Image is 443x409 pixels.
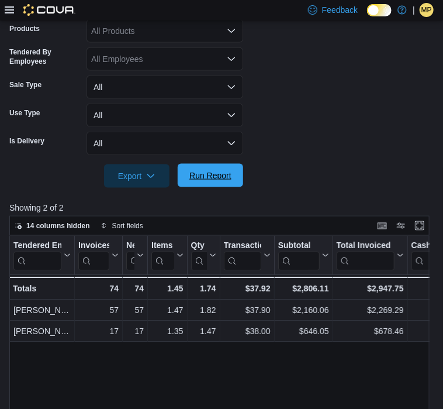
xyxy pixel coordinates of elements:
[224,303,271,317] div: $37.90
[151,281,184,295] div: 1.45
[191,240,207,252] div: Qty Per Transaction
[9,24,40,33] label: Products
[78,303,119,317] div: 57
[278,240,320,270] div: Subtotal
[126,324,144,338] div: 17
[13,324,71,338] div: [PERSON_NAME]
[178,164,243,187] button: Run Report
[227,54,236,64] button: Open list of options
[191,281,216,295] div: 1.74
[420,3,434,17] div: Melissa Pettitt
[191,303,216,317] div: 1.82
[278,281,329,295] div: $2,806.11
[9,108,40,118] label: Use Type
[26,221,90,231] span: 14 columns hidden
[126,240,144,270] button: Net Sold
[78,281,119,295] div: 74
[191,240,207,270] div: Qty Per Transaction
[375,219,389,233] button: Keyboard shortcuts
[112,221,143,231] span: Sort fields
[13,240,61,270] div: Tendered Employee
[224,240,261,252] div: Transaction Average
[86,132,243,155] button: All
[337,281,404,295] div: $2,947.75
[78,240,109,270] div: Invoices Sold
[413,219,427,233] button: Enter fullscreen
[13,281,71,295] div: Totals
[86,75,243,99] button: All
[413,3,415,17] p: |
[126,281,144,295] div: 74
[151,240,174,270] div: Items Per Transaction
[13,303,71,317] div: [PERSON_NAME]
[96,219,148,233] button: Sort fields
[13,240,71,270] button: Tendered Employee
[189,170,231,181] span: Run Report
[278,324,329,338] div: $646.05
[104,164,169,188] button: Export
[278,240,320,252] div: Subtotal
[9,47,82,66] label: Tendered By Employees
[78,240,109,252] div: Invoices Sold
[151,324,184,338] div: 1.35
[111,164,162,188] span: Export
[278,303,329,317] div: $2,160.06
[337,240,394,270] div: Total Invoiced
[224,240,261,270] div: Transaction Average
[191,324,216,338] div: 1.47
[10,219,95,233] button: 14 columns hidden
[9,202,434,214] p: Showing 2 of 2
[13,240,61,252] div: Tendered Employee
[23,4,75,16] img: Cova
[421,3,432,17] span: MP
[367,4,392,16] input: Dark Mode
[224,281,271,295] div: $37.92
[224,324,271,338] div: $38.00
[126,303,144,317] div: 57
[9,136,44,146] label: Is Delivery
[191,240,216,270] button: Qty Per Transaction
[337,324,404,338] div: $678.46
[337,240,404,270] button: Total Invoiced
[151,240,184,270] button: Items Per Transaction
[278,240,329,270] button: Subtotal
[337,303,404,317] div: $2,269.29
[151,240,174,252] div: Items Per Transaction
[151,303,184,317] div: 1.47
[86,104,243,127] button: All
[126,240,134,270] div: Net Sold
[126,240,134,252] div: Net Sold
[78,240,119,270] button: Invoices Sold
[224,240,271,270] button: Transaction Average
[337,240,394,252] div: Total Invoiced
[9,80,41,90] label: Sale Type
[78,324,119,338] div: 17
[367,16,368,17] span: Dark Mode
[322,4,358,16] span: Feedback
[394,219,408,233] button: Display options
[227,26,236,36] button: Open list of options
